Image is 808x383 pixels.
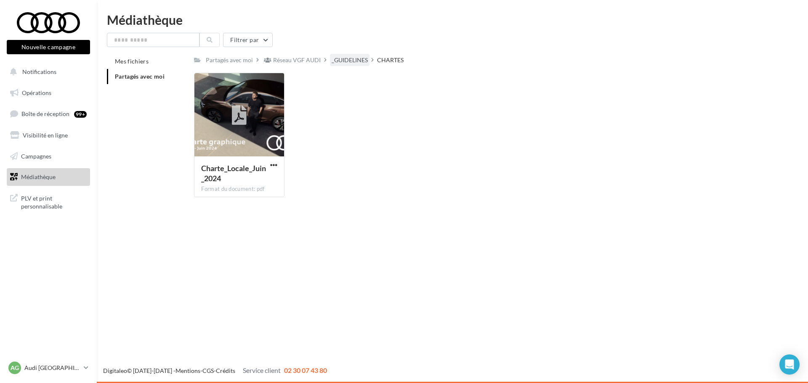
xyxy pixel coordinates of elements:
[5,84,92,102] a: Opérations
[21,152,51,159] span: Campagnes
[243,366,281,374] span: Service client
[115,58,149,65] span: Mes fichiers
[7,40,90,54] button: Nouvelle campagne
[22,68,56,75] span: Notifications
[206,56,253,64] div: Partagés avec moi
[74,111,87,118] div: 99+
[21,110,69,117] span: Boîte de réception
[5,148,92,165] a: Campagnes
[216,367,235,374] a: Crédits
[202,367,214,374] a: CGS
[332,56,368,64] div: _GUIDELINES
[284,366,327,374] span: 02 30 07 43 80
[103,367,127,374] a: Digitaleo
[103,367,327,374] span: © [DATE]-[DATE] - - -
[223,33,273,47] button: Filtrer par
[7,360,90,376] a: AG Audi [GEOGRAPHIC_DATA]
[201,164,266,183] span: Charte_Locale_Juin_2024
[175,367,200,374] a: Mentions
[115,73,165,80] span: Partagés avec moi
[5,127,92,144] a: Visibilité en ligne
[21,193,87,211] span: PLV et print personnalisable
[24,364,80,372] p: Audi [GEOGRAPHIC_DATA]
[22,89,51,96] span: Opérations
[377,56,404,64] div: CHARTES
[273,56,321,64] div: Réseau VGF AUDI
[11,364,19,372] span: AG
[5,189,92,214] a: PLV et print personnalisable
[5,168,92,186] a: Médiathèque
[779,354,800,375] div: Open Intercom Messenger
[5,63,88,81] button: Notifications
[21,173,56,180] span: Médiathèque
[5,105,92,123] a: Boîte de réception99+
[23,132,68,139] span: Visibilité en ligne
[107,13,798,26] div: Médiathèque
[201,185,277,193] div: Format du document: pdf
